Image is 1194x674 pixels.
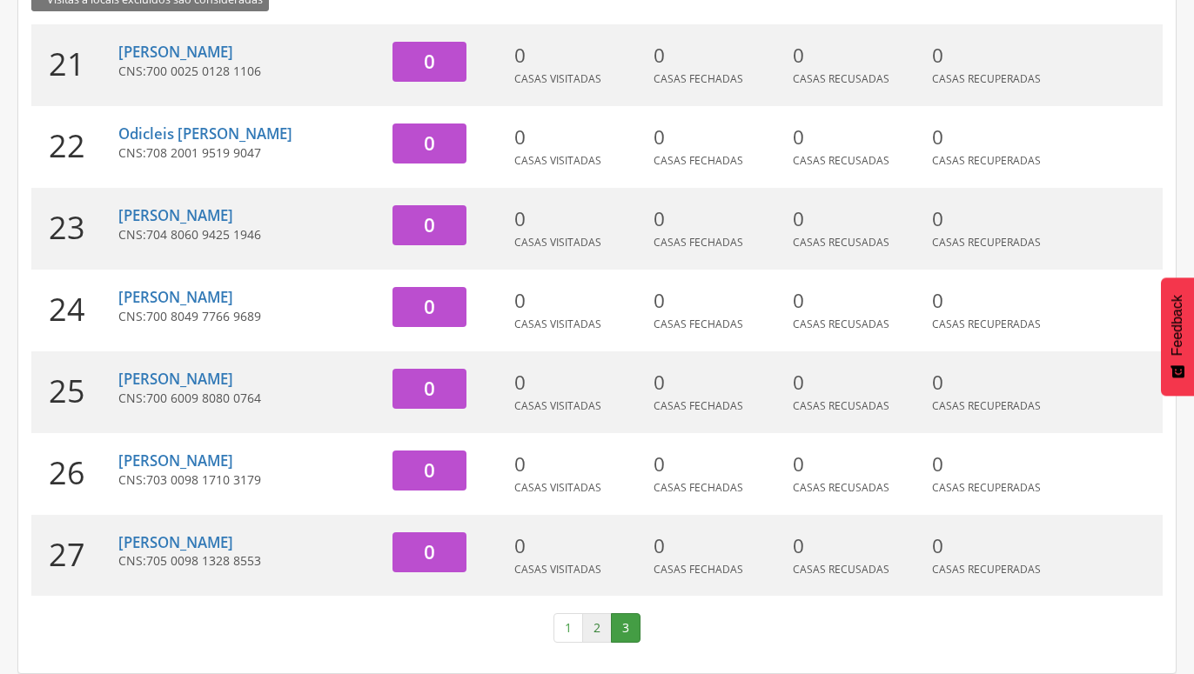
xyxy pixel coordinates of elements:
span: 0 [424,130,435,157]
p: 0 [793,123,923,151]
p: CNS: [118,63,379,80]
p: 0 [514,450,645,478]
button: Feedback - Mostrar pesquisa [1161,277,1194,396]
a: Odicleis [PERSON_NAME] [118,123,292,143]
p: 0 [793,287,923,315]
a: 1 [553,613,583,643]
span: 700 8049 7766 9689 [146,308,261,324]
p: 0 [514,287,645,315]
span: Casas Recuperadas [932,562,1041,577]
div: 26 [31,433,118,515]
a: [PERSON_NAME] [118,205,233,225]
p: 0 [654,205,784,233]
span: 0 [424,457,435,484]
span: Casas Recuperadas [932,398,1041,413]
span: 0 [424,538,435,565]
p: 0 [514,532,645,560]
span: Casas Fechadas [654,71,743,86]
span: 0 [424,293,435,320]
p: 0 [514,369,645,397]
p: 0 [932,287,1063,315]
p: 0 [654,450,784,478]
div: 23 [31,188,118,270]
span: Casas Recusadas [793,235,889,250]
span: Casas Visitadas [514,562,601,577]
span: Casas Recusadas [793,480,889,495]
p: CNS: [118,308,379,325]
span: Casas Visitadas [514,153,601,168]
span: Casas Visitadas [514,480,601,495]
span: Casas Fechadas [654,317,743,331]
a: 3 [611,613,641,643]
p: 0 [932,205,1063,233]
span: 708 2001 9519 9047 [146,144,261,161]
p: 0 [793,450,923,478]
span: Casas Recusadas [793,562,889,577]
div: 22 [31,106,118,188]
a: [PERSON_NAME] [118,450,233,470]
span: Casas Recusadas [793,398,889,413]
span: 705 0098 1328 8553 [146,552,261,569]
a: 2 [582,613,612,643]
p: 0 [932,450,1063,478]
span: Casas Fechadas [654,480,743,495]
p: CNS: [118,552,379,570]
p: 0 [793,42,923,70]
p: 0 [932,42,1063,70]
span: 704 8060 9425 1946 [146,226,261,243]
p: 0 [932,369,1063,397]
span: Feedback [1170,295,1185,356]
p: 0 [932,532,1063,560]
span: Casas Visitadas [514,317,601,331]
span: Casas Fechadas [654,398,743,413]
span: Casas Fechadas [654,562,743,577]
p: 0 [654,369,784,397]
span: Casas Recuperadas [932,317,1041,331]
div: 21 [31,24,118,106]
p: CNS: [118,390,379,407]
p: 0 [932,123,1063,151]
span: 0 [424,48,435,75]
span: 0 [424,375,435,402]
span: Casas Visitadas [514,71,601,86]
p: 0 [514,205,645,233]
p: 0 [793,369,923,397]
span: Casas Visitadas [514,235,601,250]
p: 0 [793,532,923,560]
p: 0 [654,42,784,70]
span: 703 0098 1710 3179 [146,471,261,488]
div: 25 [31,351,118,433]
p: 0 [514,123,645,151]
p: CNS: [118,226,379,244]
p: 0 [654,287,784,315]
span: Casas Recuperadas [932,71,1041,86]
span: Casas Recusadas [793,153,889,168]
span: Casas Fechadas [654,153,743,168]
div: 27 [31,515,118,597]
span: Casas Fechadas [654,235,743,250]
p: 0 [654,532,784,560]
span: Casas Recuperadas [932,480,1041,495]
span: Casas Visitadas [514,398,601,413]
p: 0 [793,205,923,233]
a: [PERSON_NAME] [118,287,233,307]
span: 0 [424,211,435,238]
span: Casas Recuperadas [932,153,1041,168]
span: 700 6009 8080 0764 [146,390,261,406]
div: 24 [31,270,118,351]
a: [PERSON_NAME] [118,532,233,552]
span: Casas Recusadas [793,71,889,86]
p: CNS: [118,471,379,489]
p: CNS: [118,144,379,162]
p: 0 [514,42,645,70]
span: Casas Recusadas [793,317,889,331]
a: [PERSON_NAME] [118,42,233,62]
p: 0 [654,123,784,151]
span: Casas Recuperadas [932,235,1041,250]
span: 700 0025 0128 1106 [146,63,261,79]
a: [PERSON_NAME] [118,369,233,389]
